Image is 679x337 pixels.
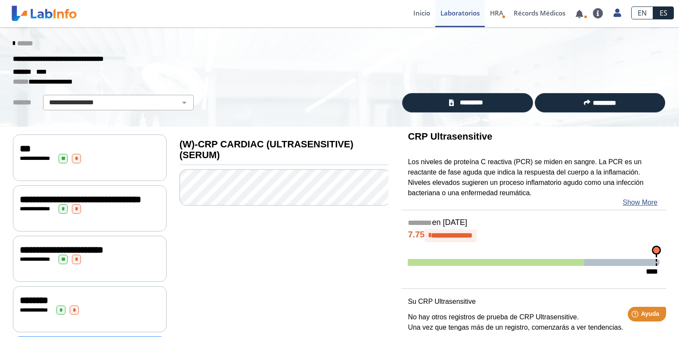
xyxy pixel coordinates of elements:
[653,6,674,19] a: ES
[602,303,670,328] iframe: Help widget launcher
[408,131,492,142] b: CRP Ultrasensitive
[408,296,660,307] p: Su CRP Ultrasensitive
[408,157,660,198] p: Los niveles de proteína C reactiva (PCR) se miden en sangre. La PCR es un reactante de fase aguda...
[623,197,657,208] a: Show More
[180,139,353,160] b: (W)-CRP CARDIAC (ULTRASENSITIVE) (SERUM)
[408,312,660,333] p: No hay otros registros de prueba de CRP Ultrasensitive. Una vez que tengas más de un registro, co...
[490,9,503,17] span: HRA
[408,229,660,242] h4: 7.75
[631,6,653,19] a: EN
[408,218,660,228] h5: en [DATE]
